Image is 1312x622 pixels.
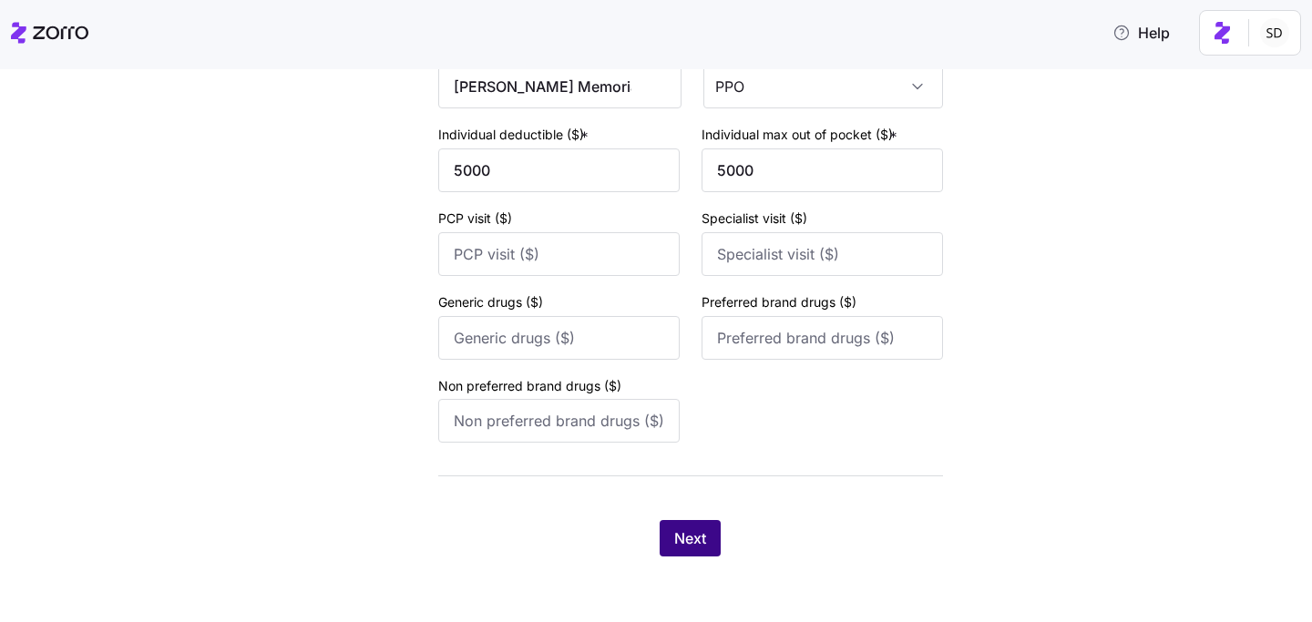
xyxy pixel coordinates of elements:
input: Non preferred brand drugs ($) [438,399,680,443]
input: Network type [703,65,943,108]
label: Generic drugs ($) [438,292,543,312]
input: Generic drugs ($) [438,316,680,360]
label: Individual max out of pocket ($) [702,125,901,145]
input: Individual max out of pocket ($) [702,148,943,192]
button: Help [1098,15,1184,51]
input: Preferred brand drugs ($) [702,316,943,360]
label: Specialist visit ($) [702,209,807,229]
input: Specialist visit ($) [702,232,943,276]
label: Preferred brand drugs ($) [702,292,856,312]
input: Individual deductible ($) [438,148,680,192]
span: Help [1112,22,1170,44]
label: Non preferred brand drugs ($) [438,376,621,396]
label: Individual deductible ($) [438,125,592,145]
label: PCP visit ($) [438,209,512,229]
img: 038087f1531ae87852c32fa7be65e69b [1260,18,1289,47]
button: Next [660,520,721,556]
span: Next [674,527,706,549]
input: Carrier [438,65,682,108]
input: PCP visit ($) [438,232,680,276]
